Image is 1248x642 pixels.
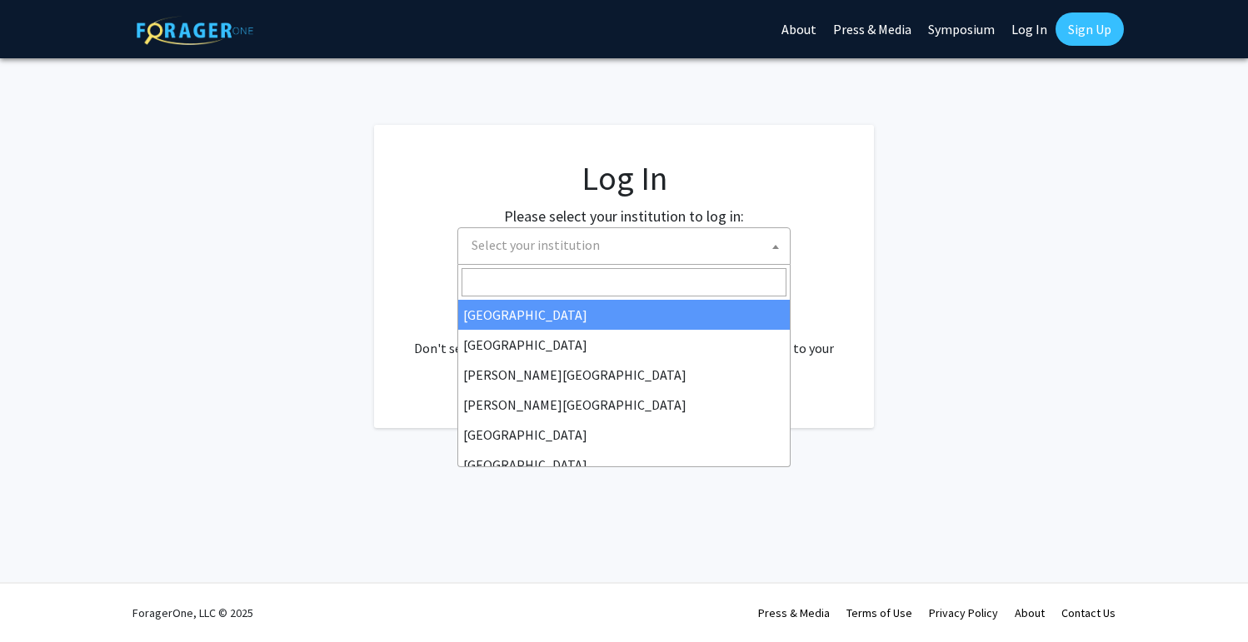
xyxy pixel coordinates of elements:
[929,605,998,620] a: Privacy Policy
[846,605,912,620] a: Terms of Use
[458,330,790,360] li: [GEOGRAPHIC_DATA]
[1061,605,1116,620] a: Contact Us
[407,158,841,198] h1: Log In
[458,390,790,420] li: [PERSON_NAME][GEOGRAPHIC_DATA]
[458,360,790,390] li: [PERSON_NAME][GEOGRAPHIC_DATA]
[457,227,791,265] span: Select your institution
[407,298,841,378] div: No account? . Don't see your institution? about bringing ForagerOne to your institution.
[137,16,253,45] img: ForagerOne Logo
[504,205,744,227] label: Please select your institution to log in:
[458,300,790,330] li: [GEOGRAPHIC_DATA]
[465,228,790,262] span: Select your institution
[758,605,830,620] a: Press & Media
[462,268,786,296] input: Search
[1015,605,1045,620] a: About
[458,420,790,450] li: [GEOGRAPHIC_DATA]
[472,236,600,253] span: Select your institution
[132,584,253,642] div: ForagerOne, LLC © 2025
[1056,12,1124,46] a: Sign Up
[458,450,790,480] li: [GEOGRAPHIC_DATA]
